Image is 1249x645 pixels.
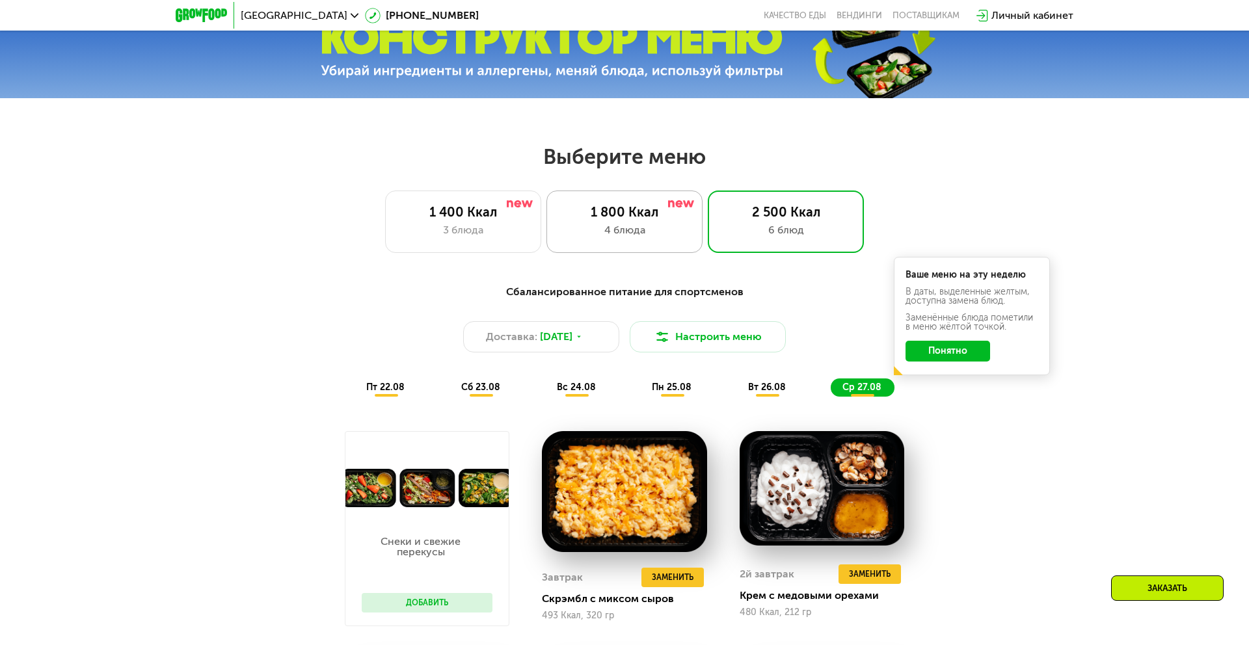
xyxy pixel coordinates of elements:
[721,204,850,220] div: 2 500 Ккал
[842,382,881,393] span: ср 27.08
[893,10,960,21] div: поставщикам
[652,382,692,393] span: пн 25.08
[906,287,1038,306] div: В даты, выделенные желтым, доступна замена блюд.
[399,222,528,238] div: 3 блюда
[542,568,583,587] div: Завтрак
[399,204,528,220] div: 1 400 Ккал
[991,8,1073,23] div: Личный кабинет
[557,382,596,393] span: вс 24.08
[239,284,1010,300] div: Сбалансированное питание для спортсменов
[241,10,347,21] span: [GEOGRAPHIC_DATA]
[366,382,405,393] span: пт 22.08
[540,329,572,345] span: [DATE]
[42,144,1207,170] h2: Выберите меню
[837,10,882,21] a: Вендинги
[764,10,826,21] a: Качество еды
[542,592,717,605] div: Скрэмбл с миксом сыров
[461,382,500,393] span: сб 23.08
[486,329,537,345] span: Доставка:
[365,8,479,23] a: [PHONE_NUMBER]
[740,607,904,618] div: 480 Ккал, 212 гр
[1111,575,1224,601] div: Заказать
[906,270,1038,280] div: Ваше меню на эту неделю
[630,321,786,352] button: Настроить меню
[740,564,794,584] div: 2й завтрак
[906,313,1038,332] div: Заменённые блюда пометили в меню жёлтой точкой.
[652,571,693,584] span: Заменить
[560,204,689,220] div: 1 800 Ккал
[740,589,915,602] div: Крем с медовыми орехами
[748,382,786,393] span: вт 26.08
[362,593,492,612] button: Добавить
[849,568,891,581] span: Заменить
[560,222,689,238] div: 4 блюда
[362,536,479,557] p: Снеки и свежие перекусы
[839,564,901,584] button: Заменить
[641,568,704,587] button: Заменить
[542,611,706,621] div: 493 Ккал, 320 гр
[721,222,850,238] div: 6 блюд
[906,341,990,362] button: Понятно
